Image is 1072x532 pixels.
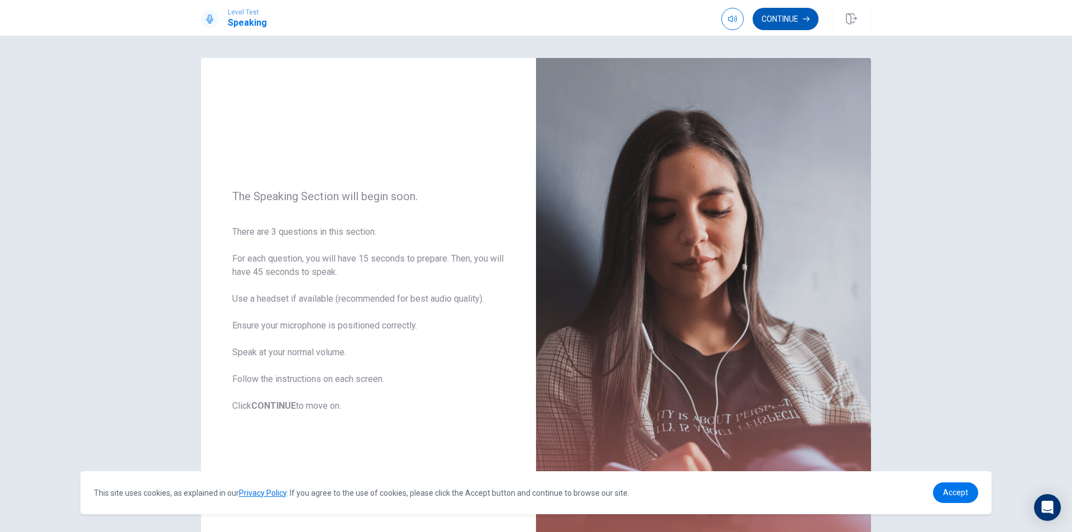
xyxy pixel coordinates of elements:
span: Accept [943,488,968,497]
h1: Speaking [228,16,267,30]
span: This site uses cookies, as explained in our . If you agree to the use of cookies, please click th... [94,489,629,497]
span: There are 3 questions in this section. For each question, you will have 15 seconds to prepare. Th... [232,225,505,413]
span: Level Test [228,8,267,16]
b: CONTINUE [251,400,296,411]
a: dismiss cookie message [933,482,978,503]
a: Privacy Policy [239,489,286,497]
div: Open Intercom Messenger [1034,494,1061,521]
span: The Speaking Section will begin soon. [232,190,505,203]
button: Continue [753,8,819,30]
div: cookieconsent [80,471,992,514]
